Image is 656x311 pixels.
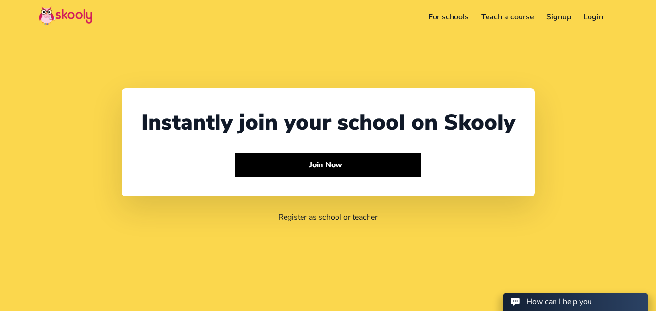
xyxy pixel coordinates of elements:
img: Skooly [39,6,92,25]
a: For schools [422,9,475,25]
a: Signup [540,9,577,25]
a: Register as school or teacher [278,212,378,223]
a: Login [577,9,609,25]
button: Join Now [235,153,421,177]
div: Instantly join your school on Skooly [141,108,515,137]
a: Teach a course [475,9,540,25]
